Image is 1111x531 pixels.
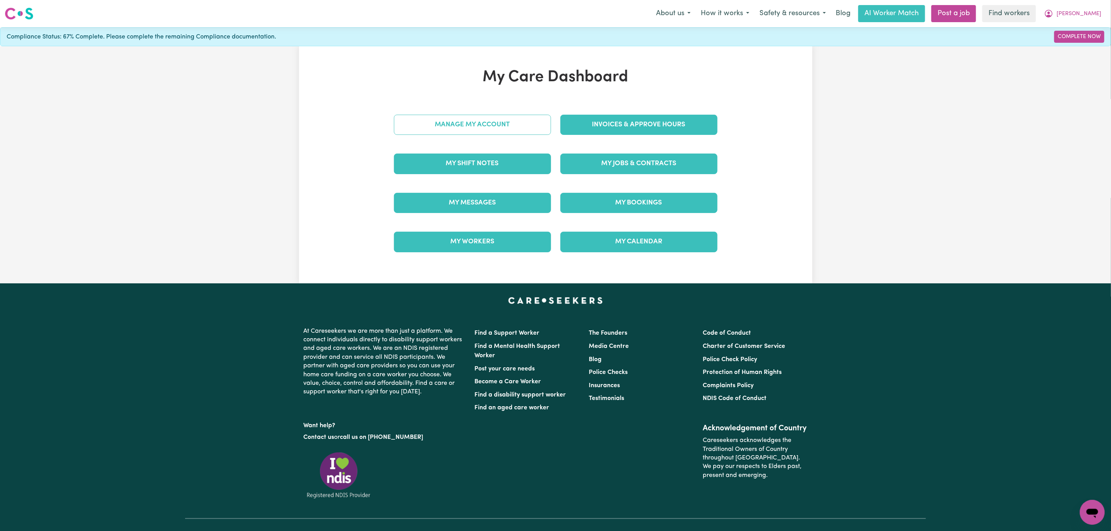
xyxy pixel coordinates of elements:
[589,395,624,402] a: Testimonials
[703,356,757,363] a: Police Check Policy
[831,5,855,22] a: Blog
[858,5,925,22] a: AI Worker Match
[651,5,696,22] button: About us
[475,405,549,411] a: Find an aged care worker
[304,434,334,440] a: Contact us
[1057,10,1101,18] span: [PERSON_NAME]
[589,330,627,336] a: The Founders
[703,343,785,349] a: Charter of Customer Service
[703,369,782,376] a: Protection of Human Rights
[703,330,751,336] a: Code of Conduct
[475,379,541,385] a: Become a Care Worker
[931,5,976,22] a: Post a job
[304,324,465,400] p: At Careseekers we are more than just a platform. We connect individuals directly to disability su...
[304,418,465,430] p: Want help?
[1054,31,1104,43] a: Complete Now
[475,343,560,359] a: Find a Mental Health Support Worker
[475,366,535,372] a: Post your care needs
[589,383,620,389] a: Insurances
[475,392,566,398] a: Find a disability support worker
[475,330,540,336] a: Find a Support Worker
[394,232,551,252] a: My Workers
[703,383,754,389] a: Complaints Policy
[589,369,628,376] a: Police Checks
[589,343,629,349] a: Media Centre
[304,451,374,500] img: Registered NDIS provider
[589,356,602,363] a: Blog
[560,193,717,213] a: My Bookings
[7,32,276,42] span: Compliance Status: 67% Complete. Please complete the remaining Compliance documentation.
[754,5,831,22] button: Safety & resources
[394,154,551,174] a: My Shift Notes
[5,5,33,23] a: Careseekers logo
[696,5,754,22] button: How it works
[394,115,551,135] a: Manage My Account
[982,5,1036,22] a: Find workers
[703,424,807,433] h2: Acknowledgement of Country
[340,434,423,440] a: call us on [PHONE_NUMBER]
[703,433,807,483] p: Careseekers acknowledges the Traditional Owners of Country throughout [GEOGRAPHIC_DATA]. We pay o...
[560,154,717,174] a: My Jobs & Contracts
[304,430,465,445] p: or
[560,115,717,135] a: Invoices & Approve Hours
[1080,500,1105,525] iframe: Button to launch messaging window, conversation in progress
[1039,5,1106,22] button: My Account
[703,395,766,402] a: NDIS Code of Conduct
[389,68,722,87] h1: My Care Dashboard
[560,232,717,252] a: My Calendar
[508,297,603,304] a: Careseekers home page
[5,7,33,21] img: Careseekers logo
[394,193,551,213] a: My Messages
